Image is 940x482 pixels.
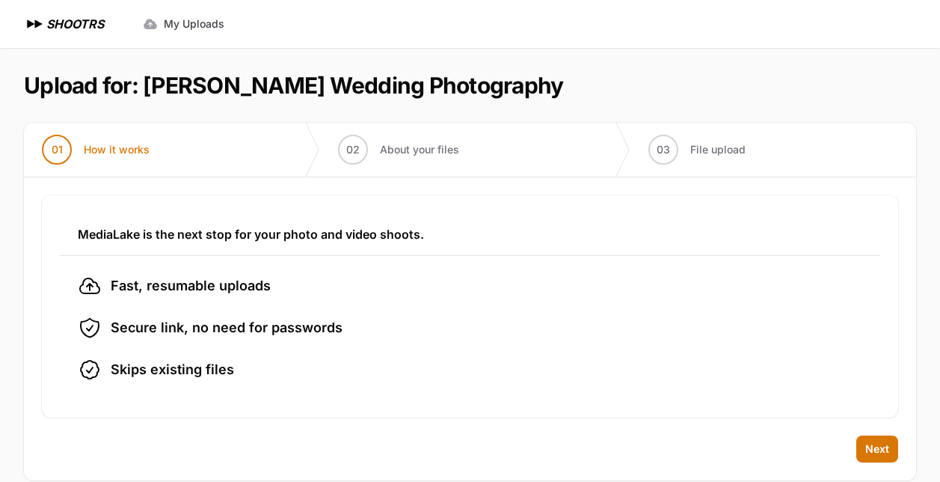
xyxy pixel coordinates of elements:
[320,123,477,177] button: 02 About your files
[24,72,563,99] h1: Upload for: [PERSON_NAME] Wedding Photography
[380,142,459,157] span: About your files
[630,123,764,177] button: 03 File upload
[134,10,233,37] a: My Uploads
[865,442,889,457] span: Next
[78,225,862,243] h3: MediaLake is the next stop for your photo and video shoots.
[52,142,63,157] span: 01
[856,436,898,463] button: Next
[111,359,234,380] span: Skips existing files
[46,15,104,33] h1: SHOOTRS
[690,142,746,157] span: File upload
[164,16,224,31] span: My Uploads
[84,142,150,157] span: How it works
[111,275,271,296] span: Fast, resumable uploads
[346,142,360,157] span: 02
[24,15,46,33] img: SHOOTRS
[24,15,104,33] a: SHOOTRS SHOOTRS
[24,123,168,177] button: 01 How it works
[111,317,342,338] span: Secure link, no need for passwords
[657,142,670,157] span: 03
